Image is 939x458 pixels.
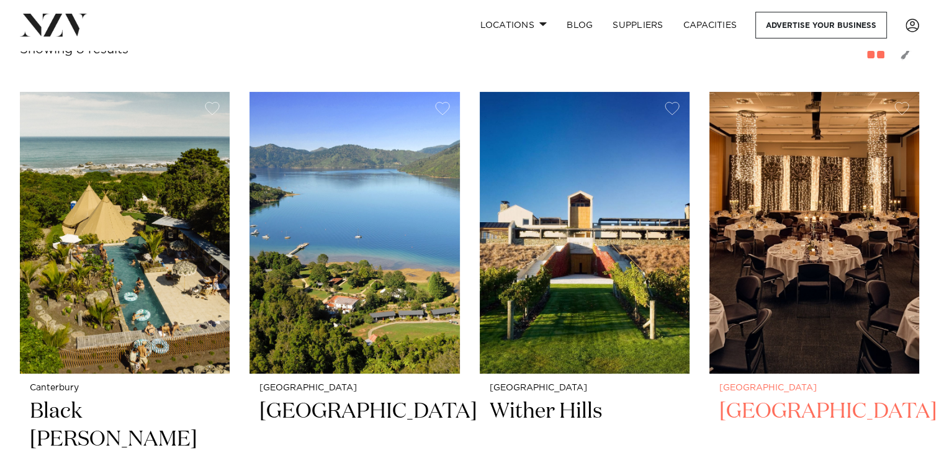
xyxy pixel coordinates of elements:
small: Canterbury [30,384,220,393]
a: Locations [470,12,557,38]
img: nzv-logo.png [20,14,88,36]
small: [GEOGRAPHIC_DATA] [490,384,680,393]
a: Capacities [673,12,747,38]
small: [GEOGRAPHIC_DATA] [719,384,909,393]
a: Advertise your business [755,12,887,38]
a: BLOG [557,12,603,38]
small: [GEOGRAPHIC_DATA] [259,384,449,393]
a: SUPPLIERS [603,12,673,38]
